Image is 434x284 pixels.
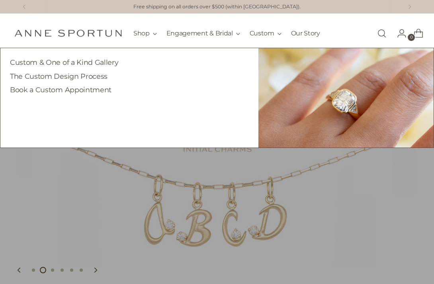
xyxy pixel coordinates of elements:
[133,25,157,42] button: Shop
[374,25,390,41] a: Open search modal
[407,25,423,41] a: Open cart modal
[291,25,320,42] a: Our Story
[408,34,415,41] span: 0
[391,25,407,41] a: Go to the account page
[14,29,122,37] a: Anne Sportun Fine Jewellery
[250,25,282,42] button: Custom
[166,25,240,42] button: Engagement & Bridal
[133,3,301,11] p: Free shipping on all orders over $500 (within [GEOGRAPHIC_DATA]).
